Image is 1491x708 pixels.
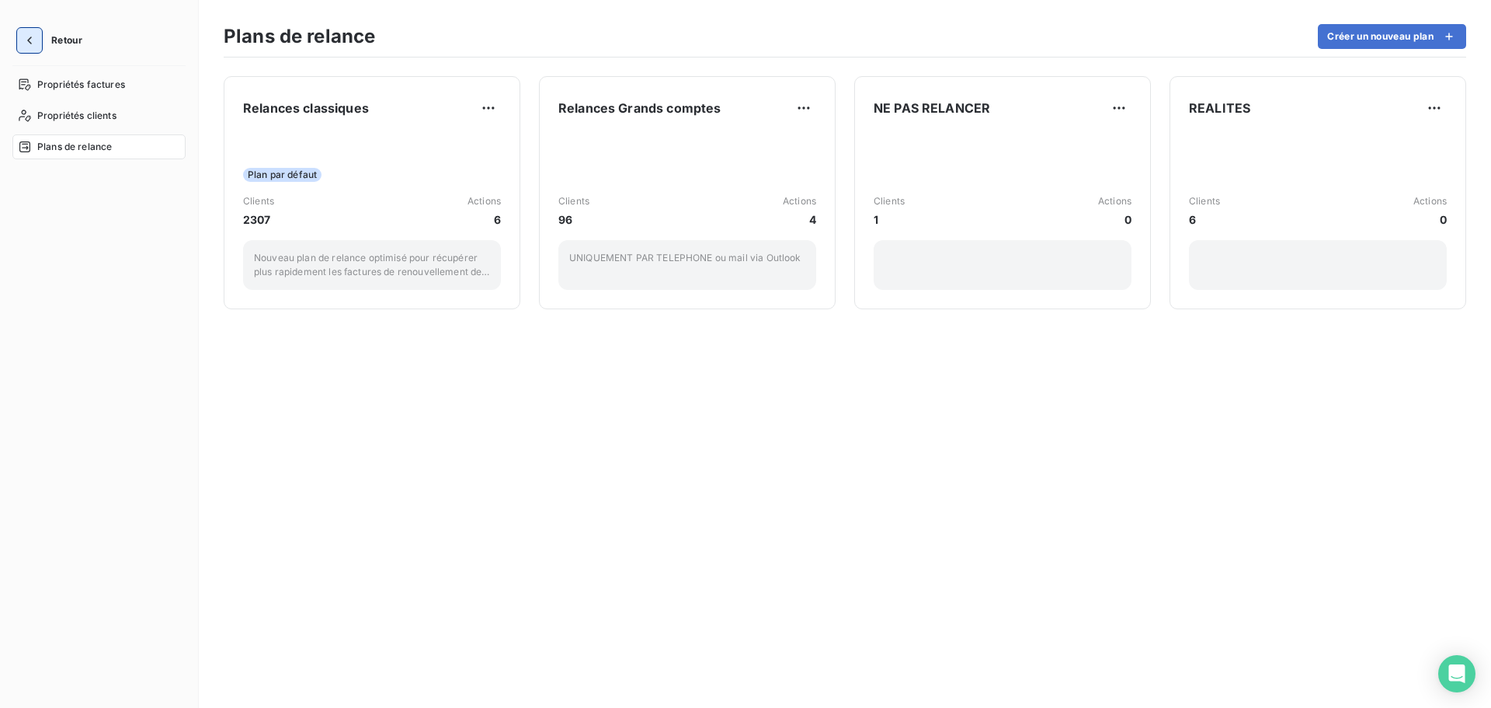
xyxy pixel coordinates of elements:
[1189,194,1220,208] span: Clients
[12,72,186,97] a: Propriétés factures
[243,211,274,228] span: 2307
[1189,211,1220,228] span: 6
[51,36,82,45] span: Retour
[1438,655,1475,692] div: Open Intercom Messenger
[558,211,589,228] span: 96
[783,194,816,208] span: Actions
[243,194,274,208] span: Clients
[1098,211,1131,228] span: 0
[37,140,112,154] span: Plans de relance
[874,194,905,208] span: Clients
[243,168,321,182] span: Plan par défaut
[467,194,501,208] span: Actions
[874,211,905,228] span: 1
[1413,194,1447,208] span: Actions
[12,103,186,128] a: Propriétés clients
[558,194,589,208] span: Clients
[783,211,816,228] span: 4
[1098,194,1131,208] span: Actions
[1189,99,1250,117] span: REALITES
[1318,24,1466,49] button: Créer un nouveau plan
[37,109,116,123] span: Propriétés clients
[1413,211,1447,228] span: 0
[569,251,805,265] p: UNIQUEMENT PAR TELEPHONE ou mail via Outlook
[12,134,186,159] a: Plans de relance
[12,28,95,53] button: Retour
[467,211,501,228] span: 6
[224,23,375,51] h3: Plans de relance
[874,99,990,117] span: NE PAS RELANCER
[558,99,721,117] span: Relances Grands comptes
[254,251,490,279] p: Nouveau plan de relance optimisé pour récupérer plus rapidement les factures de renouvellement de...
[243,99,369,117] span: Relances classiques
[37,78,125,92] span: Propriétés factures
